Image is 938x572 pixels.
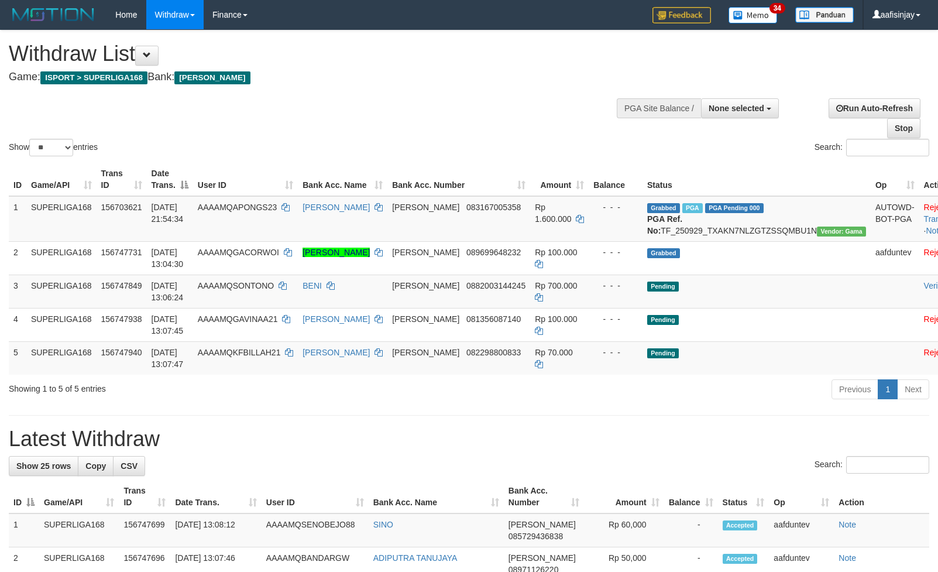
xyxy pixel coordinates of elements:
a: Stop [887,118,920,138]
th: Bank Acc. Number: activate to sort column ascending [504,480,584,513]
span: AAAAMQAPONGS23 [198,203,277,212]
div: - - - [593,201,638,213]
td: TF_250929_TXAKN7NLZGTZSSQMBU1N [642,196,871,242]
span: AAAAMQSONTONO [198,281,274,290]
td: 1 [9,196,26,242]
button: None selected [701,98,779,118]
a: Note [839,520,856,529]
span: Rp 700.000 [535,281,577,290]
span: [PERSON_NAME] [508,553,576,563]
th: Amount: activate to sort column ascending [584,480,664,513]
span: [DATE] 13:06:24 [152,281,184,302]
div: - - - [593,313,638,325]
span: 156703621 [101,203,142,212]
span: None selected [709,104,764,113]
td: 4 [9,308,26,341]
span: 156747849 [101,281,142,290]
input: Search: [846,139,929,156]
span: 156747938 [101,314,142,324]
span: Copy [85,461,106,471]
div: - - - [593,280,638,292]
span: [DATE] 13:07:47 [152,348,184,369]
td: [DATE] 13:08:12 [170,513,261,547]
span: [PERSON_NAME] [508,520,576,529]
td: SUPERLIGA168 [39,513,119,547]
th: Balance [589,163,642,196]
img: Feedback.jpg [652,7,711,23]
span: Rp 1.600.000 [535,203,571,224]
th: Game/API: activate to sort column ascending [26,163,97,196]
a: Run Auto-Refresh [829,98,920,118]
span: [PERSON_NAME] [392,281,459,290]
td: SUPERLIGA168 [26,275,97,308]
label: Show entries [9,139,98,156]
span: Copy 089699648232 to clipboard [466,248,521,257]
td: 2 [9,241,26,275]
a: Previous [832,379,878,399]
span: Pending [647,348,679,358]
span: Pending [647,315,679,325]
th: Op: activate to sort column ascending [871,163,919,196]
th: Status: activate to sort column ascending [718,480,769,513]
h4: Game: Bank: [9,71,614,83]
img: Button%20Memo.svg [729,7,778,23]
div: PGA Site Balance / [617,98,701,118]
a: SINO [373,520,393,529]
label: Search: [815,456,929,474]
a: Copy [78,456,114,476]
span: 156747731 [101,248,142,257]
span: Copy 083167005358 to clipboard [466,203,521,212]
span: [PERSON_NAME] [392,203,459,212]
a: [PERSON_NAME] [303,348,370,357]
td: SUPERLIGA168 [26,196,97,242]
td: SUPERLIGA168 [26,308,97,341]
span: Copy 081356087140 to clipboard [466,314,521,324]
td: aafduntev [871,241,919,275]
th: ID [9,163,26,196]
input: Search: [846,456,929,474]
th: Balance: activate to sort column ascending [664,480,718,513]
h1: Latest Withdraw [9,427,929,451]
th: Game/API: activate to sort column ascending [39,480,119,513]
span: Copy 082298800833 to clipboard [466,348,521,357]
span: AAAAMQGAVINAA21 [198,314,278,324]
span: Rp 100.000 [535,248,577,257]
img: MOTION_logo.png [9,6,98,23]
a: ADIPUTRA TANUJAYA [373,553,458,563]
td: - [664,513,718,547]
th: Trans ID: activate to sort column ascending [97,163,147,196]
select: Showentries [29,139,73,156]
span: [DATE] 13:04:30 [152,248,184,269]
td: 1 [9,513,39,547]
span: Copy 085729436838 to clipboard [508,532,563,541]
span: Accepted [723,520,758,530]
td: 5 [9,341,26,375]
td: SUPERLIGA168 [26,241,97,275]
span: Marked by aafchhiseyha [682,203,703,213]
b: PGA Ref. No: [647,214,682,235]
span: Show 25 rows [16,461,71,471]
td: SUPERLIGA168 [26,341,97,375]
span: [PERSON_NAME] [392,248,459,257]
a: BENI [303,281,322,290]
div: Showing 1 to 5 of 5 entries [9,378,382,395]
a: Next [897,379,929,399]
th: Bank Acc. Number: activate to sort column ascending [387,163,530,196]
a: CSV [113,456,145,476]
span: AAAAMQKFBILLAH21 [198,348,281,357]
td: 3 [9,275,26,308]
span: 34 [769,3,785,13]
td: Rp 60,000 [584,513,664,547]
div: - - - [593,347,638,358]
th: Date Trans.: activate to sort column descending [147,163,193,196]
span: 156747940 [101,348,142,357]
span: Accepted [723,554,758,564]
span: CSV [121,461,138,471]
td: 156747699 [119,513,170,547]
a: [PERSON_NAME] [303,314,370,324]
h1: Withdraw List [9,42,614,66]
span: PGA Pending [705,203,764,213]
td: AUTOWD-BOT-PGA [871,196,919,242]
span: [DATE] 21:54:34 [152,203,184,224]
td: AAAAMQSENOBEJO88 [262,513,369,547]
